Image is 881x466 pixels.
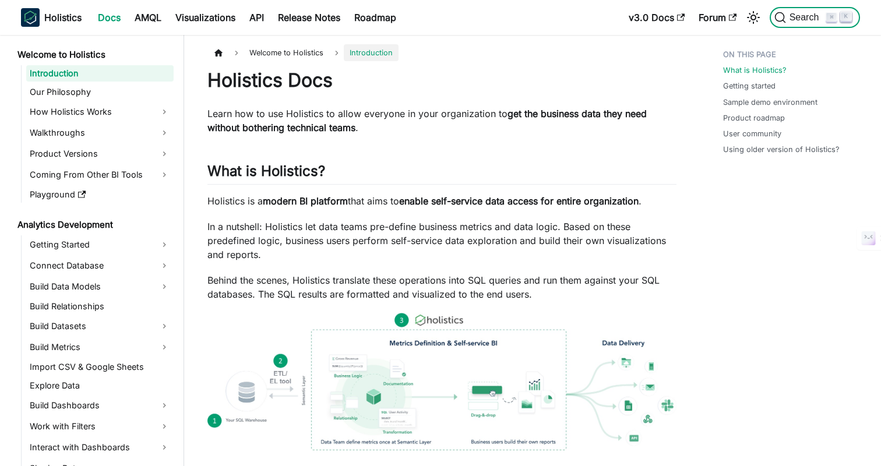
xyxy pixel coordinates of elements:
a: HolisticsHolistics [21,8,82,27]
p: In a nutshell: Holistics let data teams pre-define business metrics and data logic. Based on thes... [207,220,676,262]
span: Introduction [344,44,399,61]
a: Import CSV & Google Sheets [26,359,174,375]
a: How Holistics Works [26,103,174,121]
a: User community [723,128,781,139]
a: API [242,8,271,27]
span: Welcome to Holistics [244,44,329,61]
p: Holistics is a that aims to . [207,194,676,208]
img: Holistics [21,8,40,27]
a: Analytics Development [14,217,174,233]
a: AMQL [128,8,168,27]
p: Behind the scenes, Holistics translate these operations into SQL queries and run them against you... [207,273,676,301]
a: Getting started [723,80,776,91]
a: Release Notes [271,8,347,27]
a: Visualizations [168,8,242,27]
strong: enable self-service data access for entire organization [399,195,639,207]
p: Learn how to use Holistics to allow everyone in your organization to . [207,107,676,135]
a: Work with Filters [26,417,174,436]
a: Home page [207,44,230,61]
a: Build Relationships [26,298,174,315]
a: Product roadmap [723,112,785,123]
b: Holistics [44,10,82,24]
a: Walkthroughs [26,123,174,142]
a: Forum [692,8,743,27]
a: Build Dashboards [26,396,174,415]
a: Build Data Models [26,277,174,296]
img: How Holistics fits in your Data Stack [207,313,676,450]
a: Getting Started [26,235,174,254]
a: Connect Database [26,256,174,275]
a: v3.0 Docs [622,8,692,27]
a: Coming From Other BI Tools [26,165,174,184]
a: Build Metrics [26,338,174,356]
a: Product Versions [26,144,174,163]
a: Roadmap [347,8,403,27]
a: Build Datasets [26,317,174,336]
a: Welcome to Holistics [14,47,174,63]
a: Playground [26,186,174,203]
h2: What is Holistics? [207,163,676,185]
a: What is Holistics? [723,65,787,76]
a: Sample demo environment [723,97,817,108]
a: Using older version of Holistics? [723,144,840,155]
kbd: K [840,12,852,22]
h1: Holistics Docs [207,69,676,92]
button: Switch between dark and light mode (currently light mode) [744,8,763,27]
a: Interact with Dashboards [26,438,174,457]
button: Search (Command+K) [770,7,860,28]
span: Search [786,12,826,23]
nav: Docs sidebar [9,35,184,466]
a: Explore Data [26,377,174,394]
strong: modern BI platform [263,195,348,207]
a: Introduction [26,65,174,82]
kbd: ⌘ [826,12,837,23]
a: Docs [91,8,128,27]
a: Our Philosophy [26,84,174,100]
nav: Breadcrumbs [207,44,676,61]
